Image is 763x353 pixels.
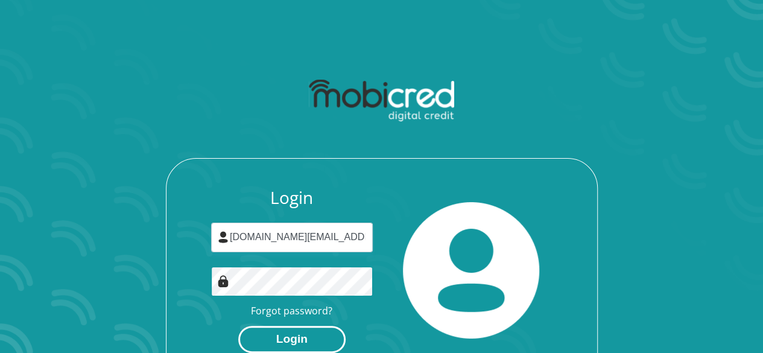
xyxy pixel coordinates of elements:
[217,275,229,287] img: Image
[211,188,373,208] h3: Login
[217,231,229,243] img: user-icon image
[251,304,332,317] a: Forgot password?
[238,326,346,353] button: Login
[309,80,454,122] img: mobicred logo
[211,223,373,252] input: Username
